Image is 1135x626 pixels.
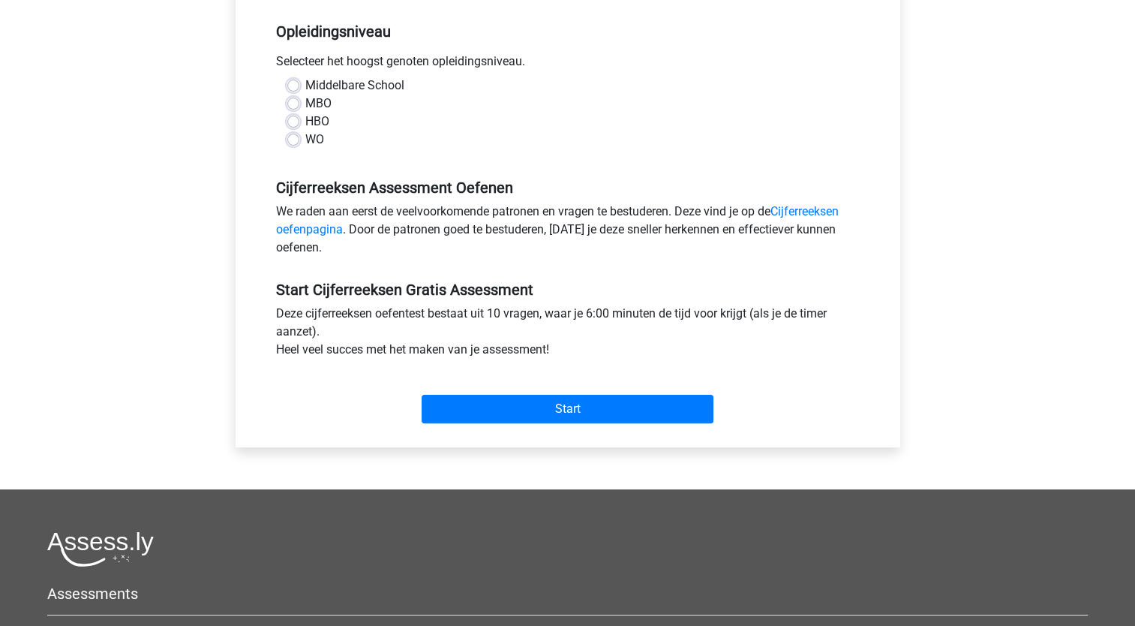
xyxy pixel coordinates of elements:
h5: Assessments [47,585,1088,603]
label: WO [305,131,324,149]
h5: Start Cijferreeksen Gratis Assessment [276,281,860,299]
img: Assessly logo [47,531,154,567]
label: Middelbare School [305,77,404,95]
label: HBO [305,113,329,131]
h5: Cijferreeksen Assessment Oefenen [276,179,860,197]
label: MBO [305,95,332,113]
h5: Opleidingsniveau [276,17,860,47]
div: We raden aan eerst de veelvoorkomende patronen en vragen te bestuderen. Deze vind je op de . Door... [265,203,871,263]
input: Start [422,395,713,423]
div: Deze cijferreeksen oefentest bestaat uit 10 vragen, waar je 6:00 minuten de tijd voor krijgt (als... [265,305,871,365]
div: Selecteer het hoogst genoten opleidingsniveau. [265,53,871,77]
